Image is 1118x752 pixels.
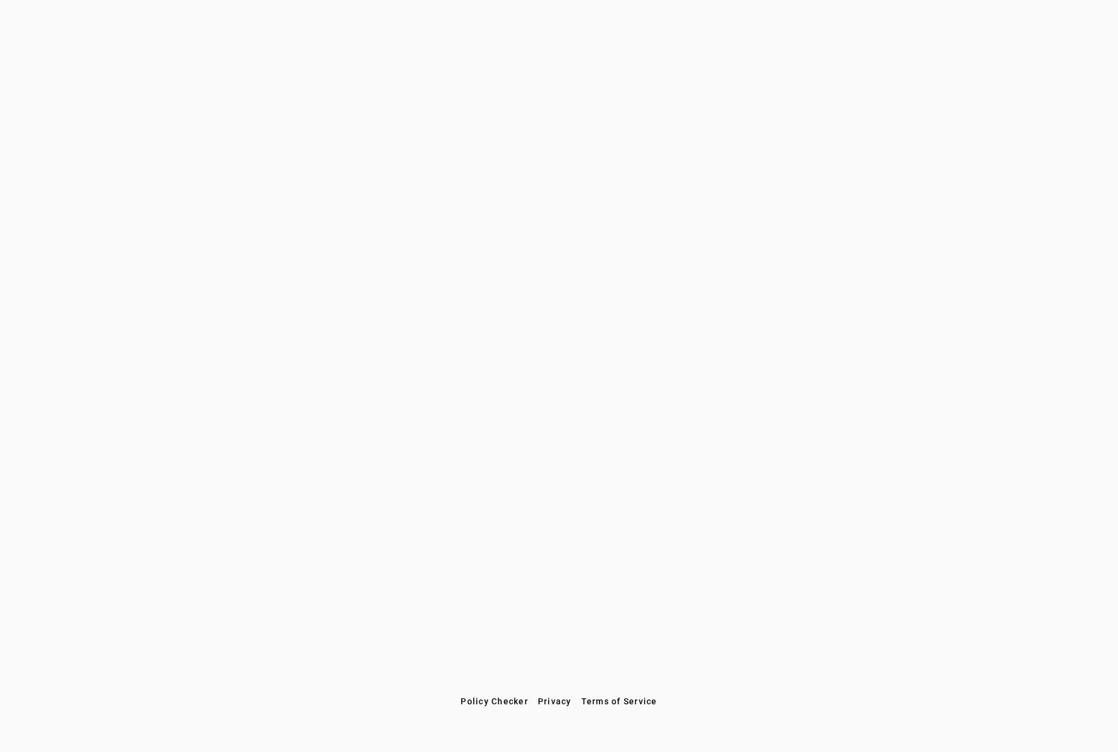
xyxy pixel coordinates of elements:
[456,690,533,712] button: Policy Checker
[533,690,577,712] button: Privacy
[538,696,572,706] span: Privacy
[581,696,657,706] span: Terms of Service
[577,690,662,712] button: Terms of Service
[461,696,528,706] span: Policy Checker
